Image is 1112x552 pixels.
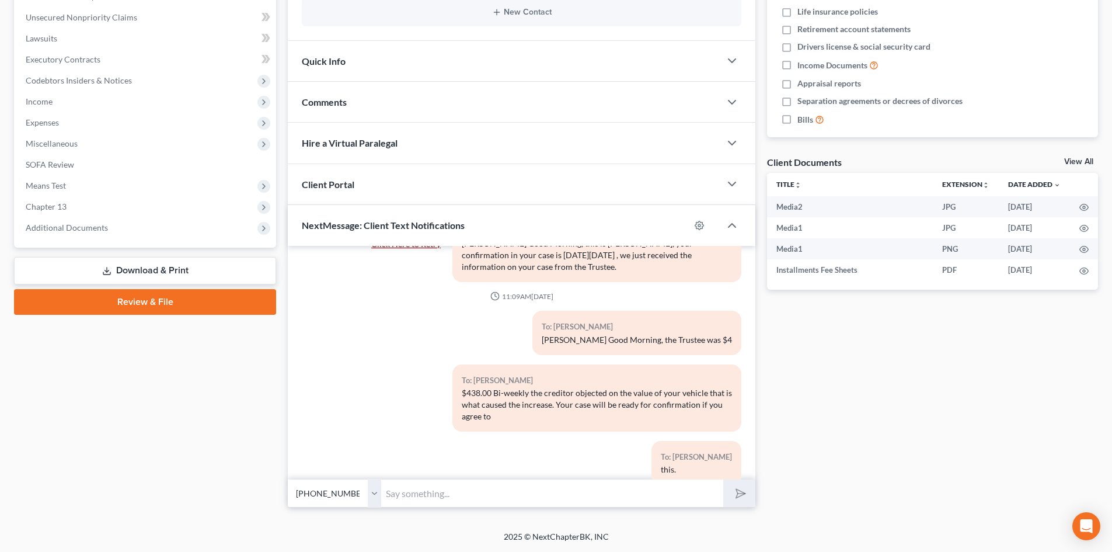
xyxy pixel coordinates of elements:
[302,55,346,67] span: Quick Info
[1072,512,1100,540] div: Open Intercom Messenger
[462,238,732,273] div: [PERSON_NAME] Good Morning, this is [PERSON_NAME], your confirmation in your case is [DATE][DATE]...
[26,180,66,190] span: Means Test
[794,182,801,189] i: unfold_more
[1064,158,1093,166] a: View All
[797,60,867,71] span: Income Documents
[797,114,813,126] span: Bills
[14,289,276,315] a: Review & File
[26,117,59,127] span: Expenses
[1054,182,1061,189] i: expand_more
[371,239,441,249] a: Click Here to Retry
[1008,180,1061,189] a: Date Added expand_more
[797,95,963,107] span: Separation agreements or decrees of divorces
[302,291,741,301] div: 11:09AM[DATE]
[542,334,732,346] div: [PERSON_NAME] Good Morning, the Trustee was $4
[26,75,132,85] span: Codebtors Insiders & Notices
[661,450,732,464] div: To: [PERSON_NAME]
[933,259,999,280] td: PDF
[462,387,732,422] div: $438.00 Bi-weekly the creditor objected on the value of your vehicle that is what caused the incr...
[942,180,989,189] a: Extensionunfold_more
[302,220,465,231] span: NextMessage: Client Text Notifications
[999,238,1070,259] td: [DATE]
[224,531,889,552] div: 2025 © NextChapterBK, INC
[999,196,1070,217] td: [DATE]
[542,320,732,334] div: To: [PERSON_NAME]
[776,180,801,189] a: Titleunfold_more
[767,217,933,238] td: Media1
[767,156,842,168] div: Client Documents
[462,374,732,387] div: To: [PERSON_NAME]
[933,217,999,238] td: JPG
[982,182,989,189] i: unfold_more
[302,137,398,148] span: Hire a Virtual Paralegal
[26,54,100,64] span: Executory Contracts
[302,179,354,190] span: Client Portal
[999,259,1070,280] td: [DATE]
[661,464,732,475] div: this.
[26,223,108,232] span: Additional Documents
[16,154,276,175] a: SOFA Review
[16,28,276,49] a: Lawsuits
[16,49,276,70] a: Executory Contracts
[933,238,999,259] td: PNG
[26,96,53,106] span: Income
[767,238,933,259] td: Media1
[797,78,861,89] span: Appraisal reports
[933,196,999,217] td: JPG
[381,479,723,508] input: Say something...
[302,96,347,107] span: Comments
[26,159,74,169] span: SOFA Review
[767,196,933,217] td: Media2
[26,12,137,22] span: Unsecured Nonpriority Claims
[767,259,933,280] td: Installments Fee Sheets
[797,41,930,53] span: Drivers license & social security card
[311,8,732,17] button: New Contact
[999,217,1070,238] td: [DATE]
[797,6,878,18] span: Life insurance policies
[26,138,78,148] span: Miscellaneous
[16,7,276,28] a: Unsecured Nonpriority Claims
[26,202,67,211] span: Chapter 13
[797,23,911,35] span: Retirement account statements
[14,257,276,284] a: Download & Print
[26,33,57,43] span: Lawsuits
